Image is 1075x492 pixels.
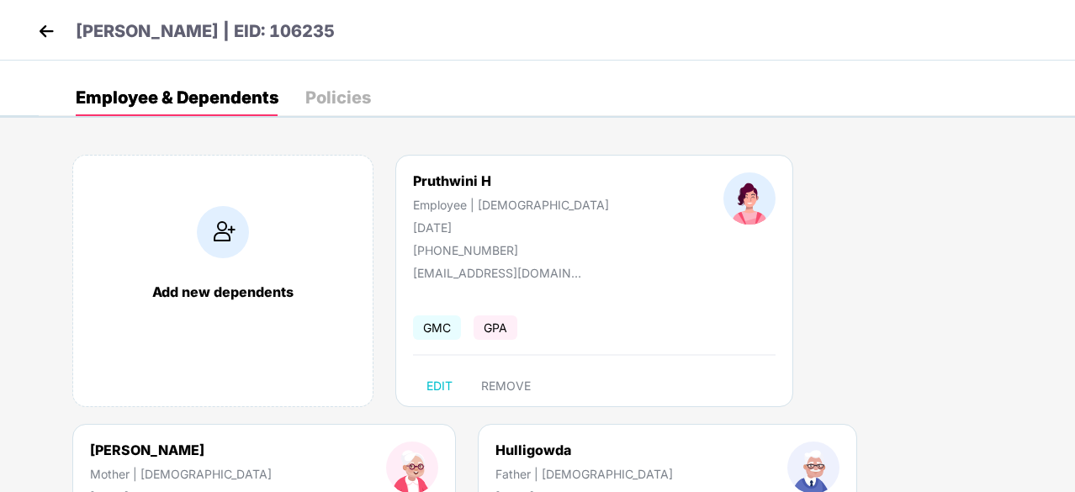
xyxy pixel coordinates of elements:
[90,467,272,481] div: Mother | [DEMOGRAPHIC_DATA]
[34,19,59,44] img: back
[90,442,272,458] div: [PERSON_NAME]
[76,19,335,45] p: [PERSON_NAME] | EID: 106235
[413,266,581,280] div: [EMAIL_ADDRESS][DOMAIN_NAME]
[76,89,278,106] div: Employee & Dependents
[481,379,531,393] span: REMOVE
[413,373,466,399] button: EDIT
[495,442,673,458] div: Hulligowda
[723,172,776,225] img: profileImage
[413,243,609,257] div: [PHONE_NUMBER]
[468,373,544,399] button: REMOVE
[413,315,461,340] span: GMC
[413,220,609,235] div: [DATE]
[413,198,609,212] div: Employee | [DEMOGRAPHIC_DATA]
[197,206,249,258] img: addIcon
[495,467,673,481] div: Father | [DEMOGRAPHIC_DATA]
[90,283,356,300] div: Add new dependents
[305,89,371,106] div: Policies
[426,379,453,393] span: EDIT
[474,315,517,340] span: GPA
[413,172,609,189] div: Pruthwini H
